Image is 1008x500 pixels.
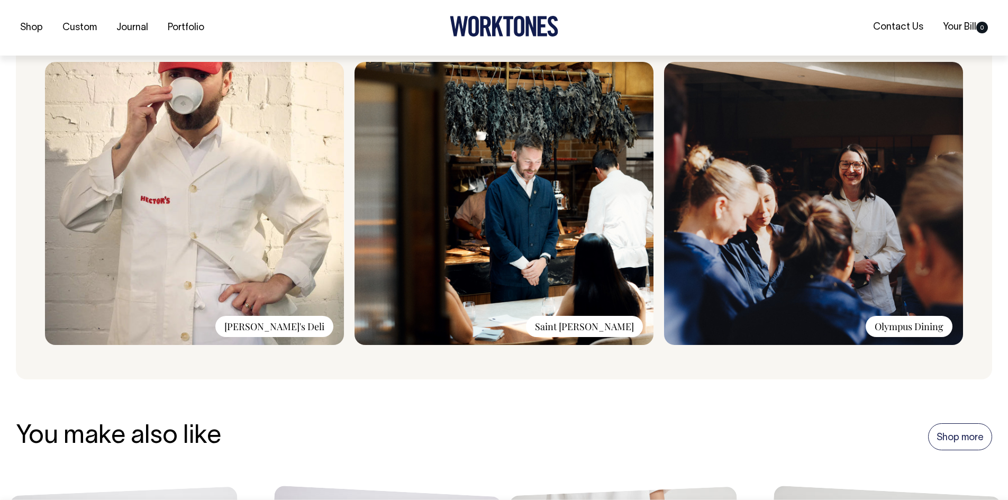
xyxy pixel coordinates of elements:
img: Olympus_-_Worn__Loved_By.png [664,62,963,345]
h3: You make also like [16,423,221,451]
div: [PERSON_NAME]'s Deli [215,316,333,337]
a: Custom [58,19,101,37]
a: Journal [112,19,152,37]
a: Shop [16,19,47,37]
a: Shop more [928,423,992,451]
img: Saint_Peter_-_Worn_Loved_By.png [355,62,653,345]
a: Contact Us [869,19,928,36]
div: Olympus Dining [866,316,952,337]
a: Portfolio [164,19,208,37]
img: Hectors-Deli-2.jpg [45,62,344,345]
span: 0 [976,22,988,33]
div: Saint [PERSON_NAME] [526,316,643,337]
a: Your Bill0 [939,19,992,36]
